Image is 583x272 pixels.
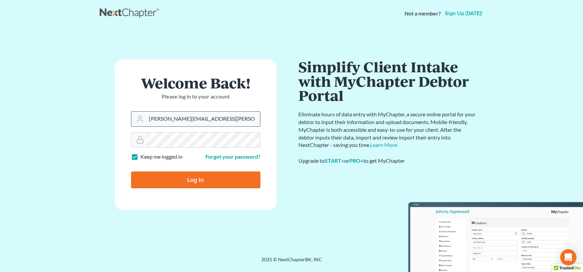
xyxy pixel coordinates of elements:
[298,111,477,149] p: Eliminate hours of data entry with MyChapter, a secure online portal for your debtor to input the...
[404,10,441,17] strong: Not a member?
[147,112,260,126] input: Email Address
[298,157,477,165] div: Upgrade to or to get MyChapter
[560,249,576,265] div: Open Intercom Messenger
[349,157,363,164] a: PRO+
[298,60,477,103] h1: Simplify Client Intake with MyChapter Debtor Portal
[325,157,344,164] a: START+
[131,93,260,101] p: Please log in to your account
[370,142,397,148] a: Learn More
[131,76,260,90] h1: Welcome Back!
[205,153,260,160] a: Forgot your password?
[100,256,484,268] div: 2025 © NextChapterBK, INC
[444,11,484,16] a: Sign up [DATE]!
[140,153,183,161] label: Keep me logged in
[131,171,260,188] input: Log In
